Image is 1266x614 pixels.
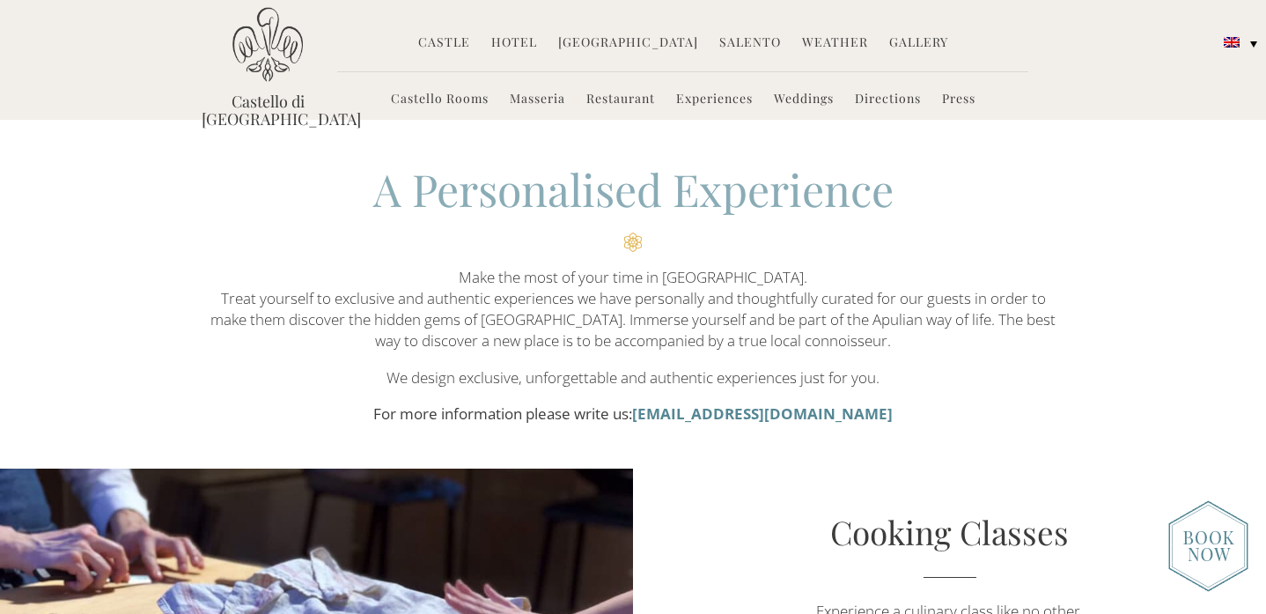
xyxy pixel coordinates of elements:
[855,90,921,110] a: Directions
[1224,37,1240,48] img: English
[373,403,632,424] strong: For more information please write us:
[942,90,975,110] a: Press
[719,33,781,54] a: Salento
[232,7,303,82] img: Castello di Ugento
[830,510,1069,553] a: Cooking Classes
[202,159,1064,252] h2: A Personalised Experience
[1168,500,1248,592] img: new-booknow.png
[491,33,537,54] a: Hotel
[774,90,834,110] a: Weddings
[889,33,948,54] a: Gallery
[676,90,753,110] a: Experiences
[391,90,489,110] a: Castello Rooms
[202,92,334,128] a: Castello di [GEOGRAPHIC_DATA]
[632,403,893,424] a: [EMAIL_ADDRESS][DOMAIN_NAME]
[202,367,1064,388] p: We design exclusive, unforgettable and authentic experiences just for you.
[510,90,565,110] a: Masseria
[202,267,1064,352] p: Make the most of your time in [GEOGRAPHIC_DATA]. Treat yourself to exclusive and authentic experi...
[802,33,868,54] a: Weather
[558,33,698,54] a: [GEOGRAPHIC_DATA]
[586,90,655,110] a: Restaurant
[418,33,470,54] a: Castle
